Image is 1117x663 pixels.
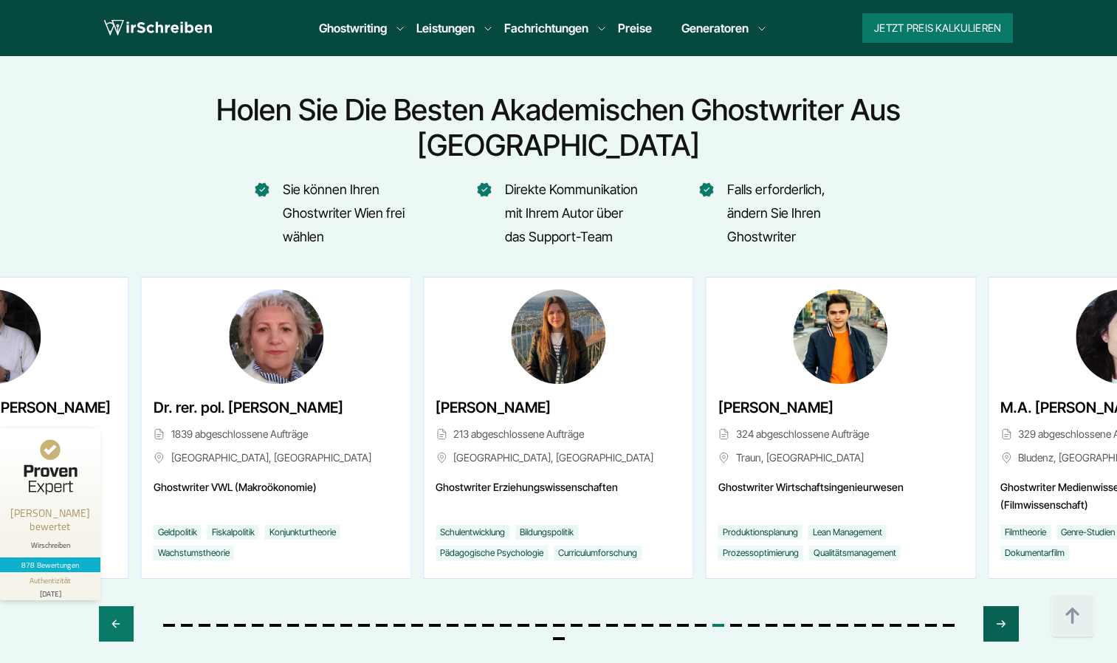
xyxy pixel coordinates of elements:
[718,425,963,443] span: 324 abgeschlossene Aufträge
[553,624,565,627] span: Go to slide 23
[252,624,264,627] span: Go to slide 6
[511,289,605,384] img: Therese Ulrich
[808,525,887,540] li: Lean Management
[766,624,777,627] span: Go to slide 35
[436,478,681,514] span: Ghostwriter Erziehungswissenschaften
[154,396,343,419] span: Dr. rer. pol. [PERSON_NAME]
[287,624,299,627] span: Go to slide 8
[718,478,963,514] span: Ghostwriter Wirtschaftsingenieurwesen
[500,624,512,627] span: Go to slide 20
[700,178,862,249] li: Falls erforderlich, ändern Sie Ihren Ghostwriter
[269,624,281,627] span: Go to slide 7
[571,624,582,627] span: Go to slide 24
[718,396,834,419] span: [PERSON_NAME]
[1000,525,1051,540] li: Filmtheorie
[154,449,399,467] span: [GEOGRAPHIC_DATA], [GEOGRAPHIC_DATA]
[659,624,671,627] span: Go to slide 29
[748,624,760,627] span: Go to slide 34
[265,525,340,540] li: Konjunkturtheorie
[518,624,529,627] span: Go to slide 21
[718,525,802,540] li: Produktionsplanung
[340,624,352,627] span: Go to slide 11
[515,525,578,540] li: Bildungspolitik
[478,178,640,249] li: Direkte Kommunikation mit Ihrem Autor über das Support-Team
[376,624,388,627] span: Go to slide 13
[606,624,618,627] span: Go to slide 26
[783,624,795,627] span: Go to slide 36
[925,624,937,627] span: Go to slide 44
[255,178,418,249] li: Sie können Ihren Ghostwriter Wien frei wählen
[554,546,642,560] li: Curriculumforschung
[809,546,901,560] li: Qualitätsmanagement
[695,624,707,627] span: Go to slide 31
[207,525,259,540] li: Fiskalpolitik
[319,19,387,37] a: Ghostwriting
[181,624,193,627] span: Go to slide 2
[154,478,399,514] span: Ghostwriter VWL (Makroökonomie)
[482,624,494,627] span: Go to slide 19
[718,546,803,560] li: Prozessoptimierung
[154,425,399,443] span: 1839 abgeschlossene Aufträge
[1051,594,1095,639] img: button top
[1000,546,1069,560] li: Dokumentarfilm
[712,624,724,627] span: Go to slide 32
[681,19,749,37] a: Generatoren
[393,624,405,627] span: Go to slide 14
[411,624,423,627] span: Go to slide 15
[436,425,681,443] span: 213 abgeschlossene Aufträge
[141,277,411,579] div: 31 / 46
[104,17,212,39] img: logo wirschreiben
[464,624,476,627] span: Go to slide 18
[890,624,901,627] span: Go to slide 42
[305,624,317,627] span: Go to slide 9
[199,624,210,627] span: Go to slide 3
[429,624,441,627] span: Go to slide 16
[6,540,94,550] div: Wirschreiben
[706,277,976,579] div: 33 / 46
[30,575,72,586] div: Authentizität
[436,546,548,560] li: Pädagogische Psychologie
[588,624,600,627] span: Go to slide 25
[801,624,813,627] span: Go to slide 37
[943,624,955,627] span: Go to slide 45
[436,525,509,540] li: Schulentwicklung
[677,624,689,627] span: Go to slide 30
[730,624,742,627] span: Go to slide 33
[872,624,884,627] span: Go to slide 41
[535,624,547,627] span: Go to slide 22
[794,289,888,384] img: Tim Meyer
[423,277,693,579] div: 32 / 46
[618,21,652,35] a: Preise
[163,624,175,627] span: Go to slide 1
[216,624,228,627] span: Go to slide 4
[6,586,94,597] div: [DATE]
[229,289,323,384] img: Dr. rer. pol. Larissa Berger
[234,624,246,627] span: Go to slide 5
[99,606,134,642] div: Previous slide
[819,624,831,627] span: Go to slide 38
[154,525,202,540] li: Geldpolitik
[854,624,866,627] span: Go to slide 40
[436,396,551,419] span: [PERSON_NAME]
[907,624,919,627] span: Go to slide 43
[836,624,848,627] span: Go to slide 39
[718,449,963,467] span: Traun, [GEOGRAPHIC_DATA]
[447,624,458,627] span: Go to slide 17
[358,624,370,627] span: Go to slide 12
[504,19,588,37] a: Fachrichtungen
[323,624,334,627] span: Go to slide 10
[154,546,234,560] li: Wachstumstheorie
[99,92,1019,163] h2: Holen Sie die besten akademischen Ghostwriter aus [GEOGRAPHIC_DATA]
[436,449,681,467] span: [GEOGRAPHIC_DATA], [GEOGRAPHIC_DATA]
[624,624,636,627] span: Go to slide 27
[416,19,475,37] a: Leistungen
[553,637,565,640] span: Go to slide 46
[642,624,653,627] span: Go to slide 28
[983,606,1018,642] div: Next slide
[862,13,1013,43] button: Jetzt Preis kalkulieren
